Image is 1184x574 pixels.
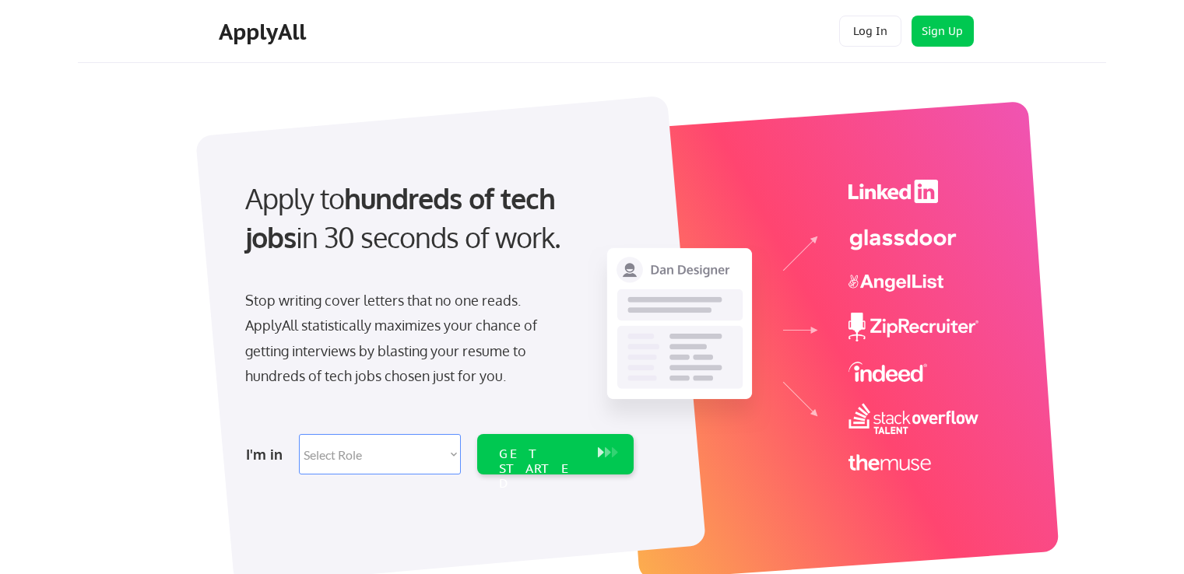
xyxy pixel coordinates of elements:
div: ApplyAll [219,19,311,45]
div: I'm in [246,442,290,467]
div: GET STARTED [499,446,582,492]
strong: hundreds of tech jobs [245,180,562,254]
div: Stop writing cover letters that no one reads. ApplyAll statistically maximizes your chance of get... [245,288,565,389]
div: Apply to in 30 seconds of work. [245,179,627,257]
button: Sign Up [912,16,974,47]
button: Log In [839,16,901,47]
